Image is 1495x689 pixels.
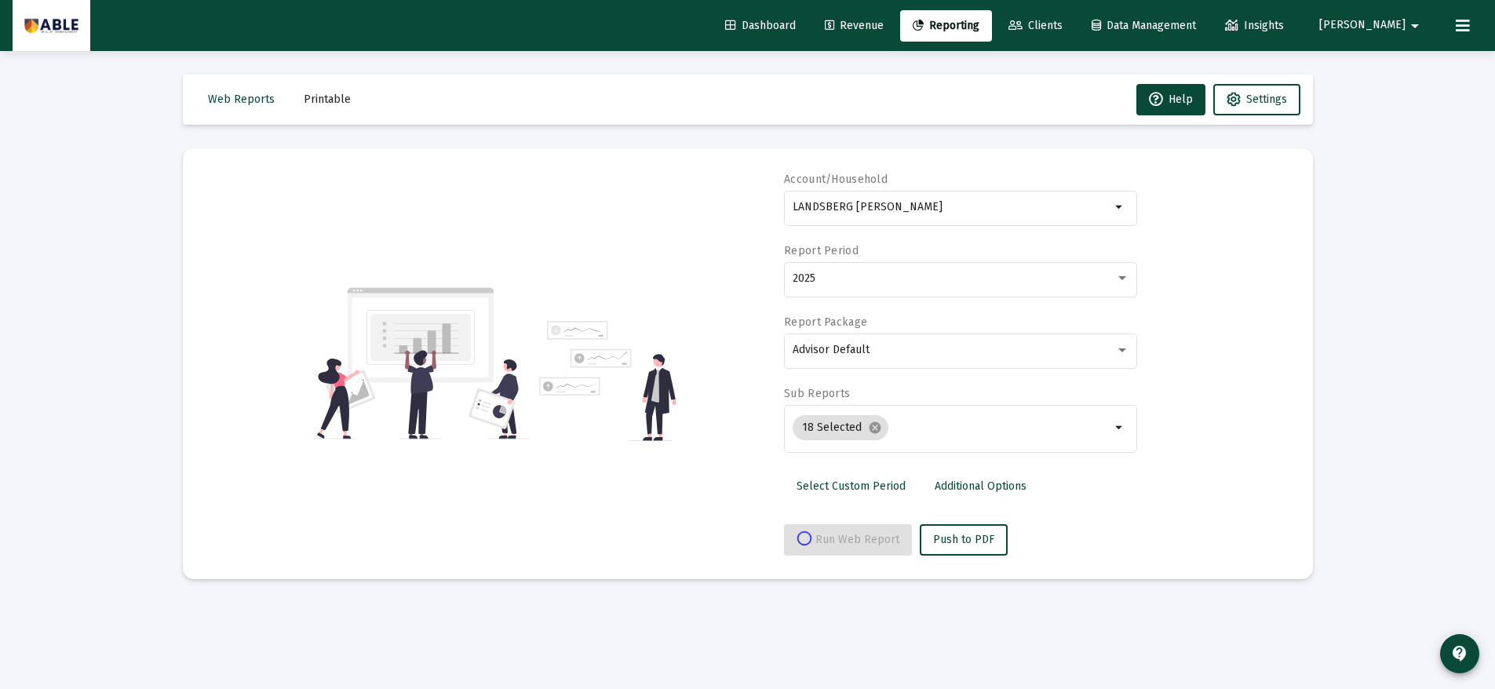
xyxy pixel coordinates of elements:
span: Push to PDF [933,533,994,546]
button: [PERSON_NAME] [1300,9,1443,41]
mat-chip: 18 Selected [793,415,888,440]
span: Settings [1246,93,1287,106]
label: Report Period [784,244,859,257]
span: Run Web Report [797,533,899,546]
button: Run Web Report [784,524,912,556]
a: Data Management [1079,10,1209,42]
input: Search or select an account or household [793,201,1110,213]
button: Help [1136,84,1205,115]
button: Printable [291,84,363,115]
span: Printable [304,93,351,106]
button: Web Reports [195,84,287,115]
mat-icon: arrow_drop_down [1406,10,1424,42]
a: Dashboard [713,10,808,42]
span: [PERSON_NAME] [1319,19,1406,32]
a: Revenue [812,10,896,42]
mat-icon: arrow_drop_down [1110,418,1129,437]
label: Account/Household [784,173,888,186]
span: Insights [1225,19,1284,32]
span: Revenue [825,19,884,32]
span: Select Custom Period [797,479,906,493]
a: Clients [996,10,1075,42]
span: Clients [1008,19,1063,32]
mat-icon: arrow_drop_down [1110,198,1129,217]
button: Push to PDF [920,524,1008,556]
span: Additional Options [935,479,1026,493]
span: Reporting [913,19,979,32]
mat-icon: cancel [868,421,882,435]
span: Help [1149,93,1193,106]
img: reporting [314,286,530,441]
label: Sub Reports [784,387,850,400]
img: Dashboard [24,10,78,42]
button: Settings [1213,84,1300,115]
span: Dashboard [725,19,796,32]
a: Reporting [900,10,992,42]
img: reporting-alt [539,321,676,441]
label: Report Package [784,315,867,329]
span: 2025 [793,272,815,285]
span: Data Management [1092,19,1196,32]
mat-chip-list: Selection [793,412,1110,443]
a: Insights [1212,10,1296,42]
span: Advisor Default [793,343,870,356]
span: Web Reports [208,93,275,106]
mat-icon: contact_support [1450,644,1469,663]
